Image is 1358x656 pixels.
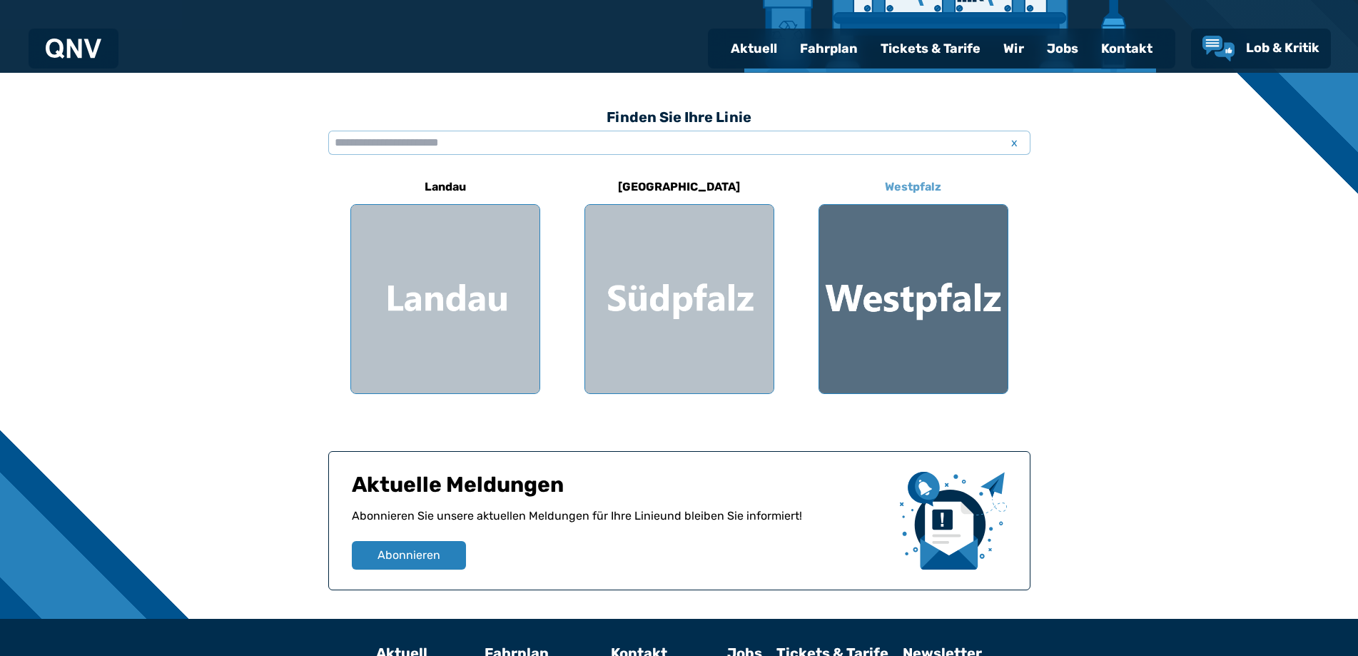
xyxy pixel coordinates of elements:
h6: Landau [419,176,472,198]
p: Abonnieren Sie unsere aktuellen Meldungen für Ihre Linie und bleiben Sie informiert! [352,508,888,541]
a: Westpfalz Region Westpfalz [819,170,1008,394]
button: Abonnieren [352,541,466,570]
a: Jobs [1035,30,1090,67]
h6: Westpfalz [879,176,947,198]
a: Lob & Kritik [1202,36,1319,61]
h1: Aktuelle Meldungen [352,472,888,508]
a: Landau Region Landau [350,170,540,394]
a: Kontakt [1090,30,1164,67]
h3: Finden Sie Ihre Linie [328,101,1030,133]
span: x [1005,134,1025,151]
a: Fahrplan [789,30,869,67]
a: Aktuell [719,30,789,67]
span: Abonnieren [377,547,440,564]
a: Tickets & Tarife [869,30,992,67]
span: Lob & Kritik [1246,40,1319,56]
h6: [GEOGRAPHIC_DATA] [612,176,746,198]
img: newsletter [900,472,1007,570]
a: Wir [992,30,1035,67]
a: QNV Logo [46,34,101,63]
a: [GEOGRAPHIC_DATA] Region Südpfalz [584,170,774,394]
img: QNV Logo [46,39,101,59]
